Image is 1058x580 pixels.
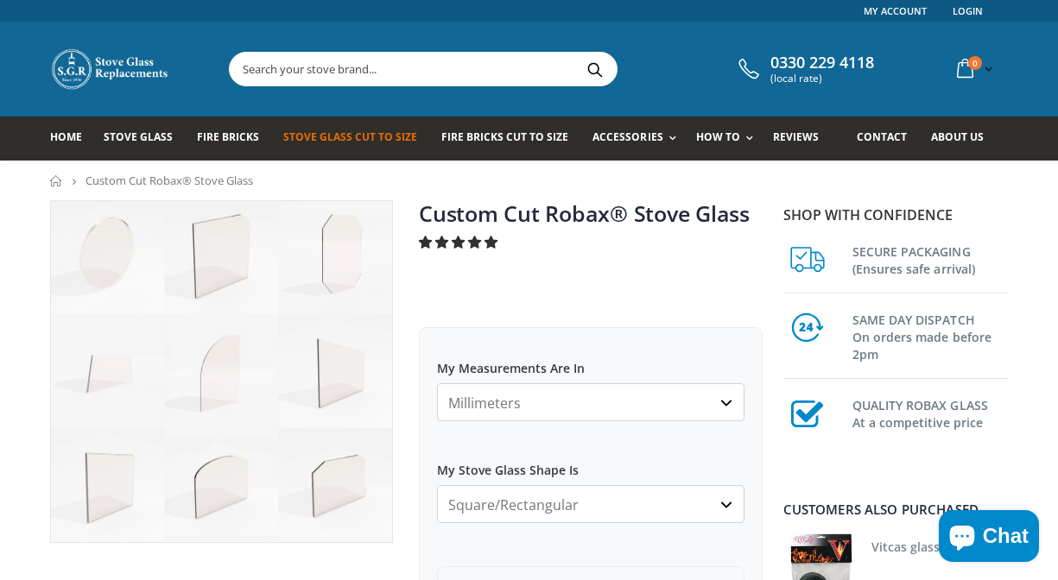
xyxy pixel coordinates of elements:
a: Stove Glass [104,117,186,161]
h3: SAME DAY DISPATCH On orders made before 2pm [852,308,1009,363]
a: Fire Bricks [197,117,272,161]
span: How To [696,129,740,144]
div: Customers also purchased... [783,503,1009,516]
span: Fire Bricks [197,129,259,144]
img: stove_glass_made_to_measure_800x_crop_center.jpg [51,201,393,543]
span: 4.94 stars [419,233,501,250]
label: My Measurements Are In [437,345,744,376]
span: Stove Glass Cut To Size [283,129,417,144]
span: Stove Glass [104,129,173,144]
label: My Stove Glass Shape Is [437,447,744,478]
a: Stove Glass Cut To Size [283,117,430,161]
span: Reviews [773,129,819,144]
span: Fire Bricks Cut To Size [441,129,568,144]
span: Custom Cut Robax® Stove Glass [86,173,253,188]
a: How To [696,117,762,161]
img: Stove Glass Replacement [50,47,171,91]
input: Search your stove brand... [230,53,810,85]
a: Accessories [592,117,684,161]
p: Shop with confidence [783,205,1009,225]
span: Contact [857,129,907,144]
h3: SECURE PACKAGING (Ensures safe arrival) [852,240,1009,278]
a: Reviews [773,117,832,161]
a: Custom Cut Robax® Stove Glass [419,199,750,228]
inbox-online-store-chat: Shopify online store chat [934,510,1044,566]
a: Home [50,117,95,161]
a: Fire Bricks Cut To Size [441,117,581,161]
button: Search [576,53,615,85]
span: Accessories [592,129,662,144]
span: (local rate) [770,72,874,85]
span: About us [931,129,984,144]
h3: QUALITY ROBAX GLASS At a competitive price [852,394,1009,432]
a: About us [931,117,997,161]
a: 0 [950,52,997,85]
a: Home [50,175,63,186]
span: 0 [968,56,982,70]
span: 0330 229 4118 [770,54,874,72]
span: Home [50,129,82,144]
a: Contact [857,117,920,161]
